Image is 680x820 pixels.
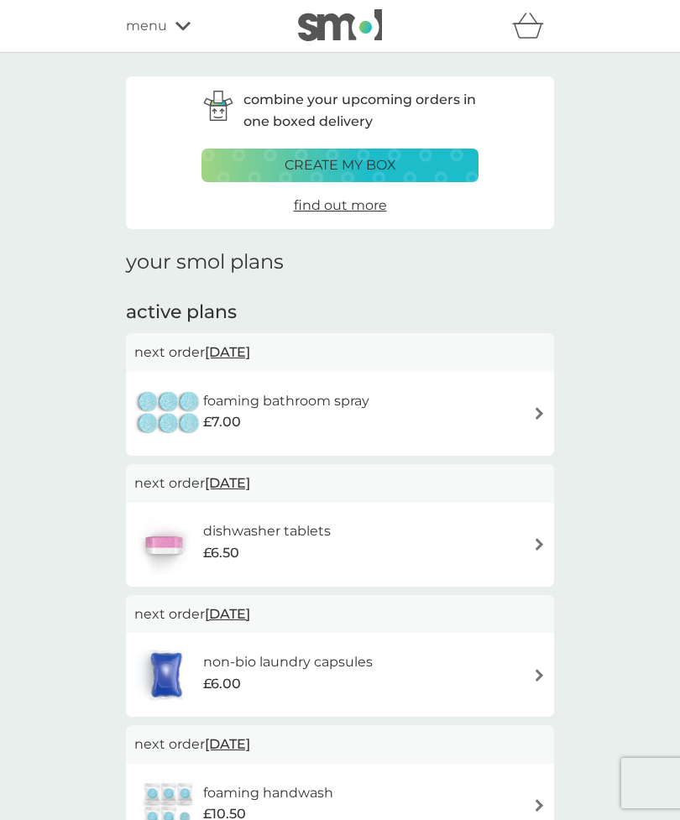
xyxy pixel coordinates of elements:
[126,250,554,274] h1: your smol plans
[134,645,198,704] img: non-bio laundry capsules
[203,542,239,564] span: £6.50
[126,300,554,326] h2: active plans
[134,384,203,443] img: foaming bathroom spray
[533,407,546,420] img: arrow right
[203,782,333,804] h6: foaming handwash
[203,411,241,433] span: £7.00
[533,538,546,551] img: arrow right
[205,467,250,499] span: [DATE]
[285,154,396,176] p: create my box
[205,728,250,760] span: [DATE]
[294,195,387,217] a: find out more
[294,197,387,213] span: find out more
[126,15,167,37] span: menu
[533,799,546,812] img: arrow right
[298,9,382,41] img: smol
[134,734,546,755] p: next order
[205,598,250,630] span: [DATE]
[203,390,369,412] h6: foaming bathroom spray
[533,669,546,682] img: arrow right
[203,673,241,695] span: £6.00
[205,336,250,368] span: [DATE]
[203,520,331,542] h6: dishwasher tablets
[201,149,479,182] button: create my box
[134,603,546,625] p: next order
[512,9,554,43] div: basket
[134,473,546,494] p: next order
[243,89,479,132] p: combine your upcoming orders in one boxed delivery
[203,651,373,673] h6: non-bio laundry capsules
[134,515,193,574] img: dishwasher tablets
[134,342,546,363] p: next order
